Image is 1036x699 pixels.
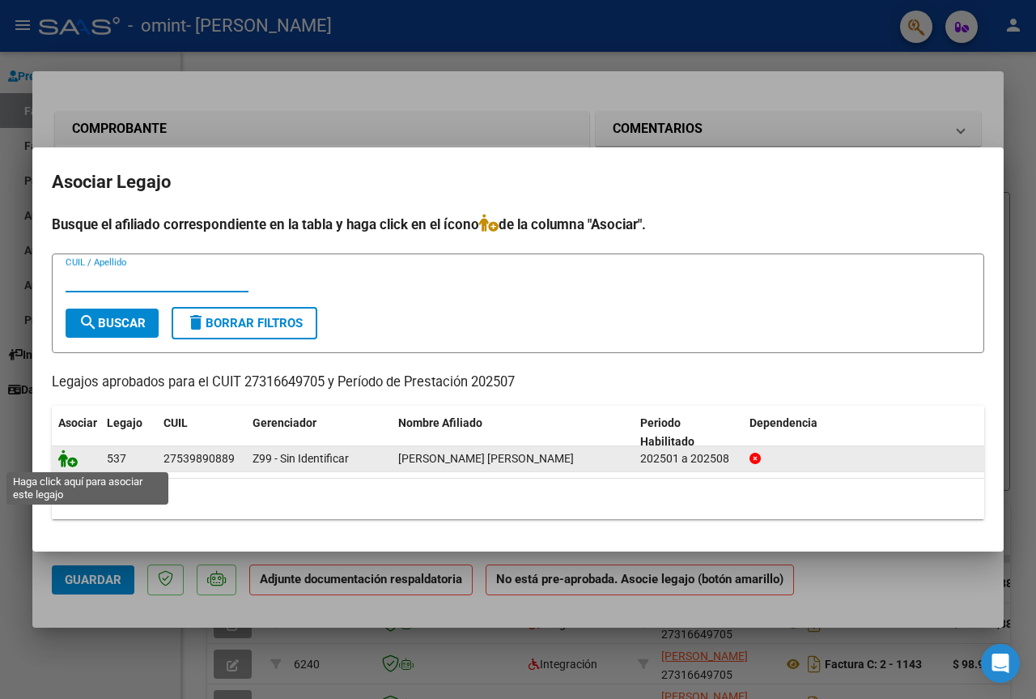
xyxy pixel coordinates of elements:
datatable-header-cell: Gerenciador [246,406,392,459]
div: Open Intercom Messenger [981,644,1020,683]
datatable-header-cell: Asociar [52,406,100,459]
span: 537 [107,452,126,465]
datatable-header-cell: Nombre Afiliado [392,406,634,459]
button: Borrar Filtros [172,307,317,339]
span: Dependencia [749,416,817,429]
span: Asociar [58,416,97,429]
span: Legajo [107,416,142,429]
datatable-header-cell: Legajo [100,406,157,459]
span: Gerenciador [253,416,316,429]
span: Z99 - Sin Identificar [253,452,349,465]
div: 202501 a 202508 [640,450,737,468]
span: Nombre Afiliado [398,416,482,429]
span: GAUNA AGOSTINA PILAR [398,452,574,465]
h2: Asociar Legajo [52,167,984,198]
datatable-header-cell: Periodo Habilitado [634,406,743,459]
button: Buscar [66,309,159,338]
mat-icon: delete [186,313,206,332]
div: 1 registros [52,479,984,519]
h4: Busque el afiliado correspondiente en la tabla y haga click en el ícono de la columna "Asociar". [52,214,984,235]
span: Borrar Filtros [186,316,303,330]
span: Periodo Habilitado [640,416,694,448]
span: CUIL [163,416,188,429]
datatable-header-cell: CUIL [157,406,246,459]
p: Legajos aprobados para el CUIT 27316649705 y Período de Prestación 202507 [52,373,984,393]
span: Buscar [79,316,146,330]
datatable-header-cell: Dependencia [743,406,985,459]
div: 27539890889 [163,450,235,468]
mat-icon: search [79,313,98,332]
